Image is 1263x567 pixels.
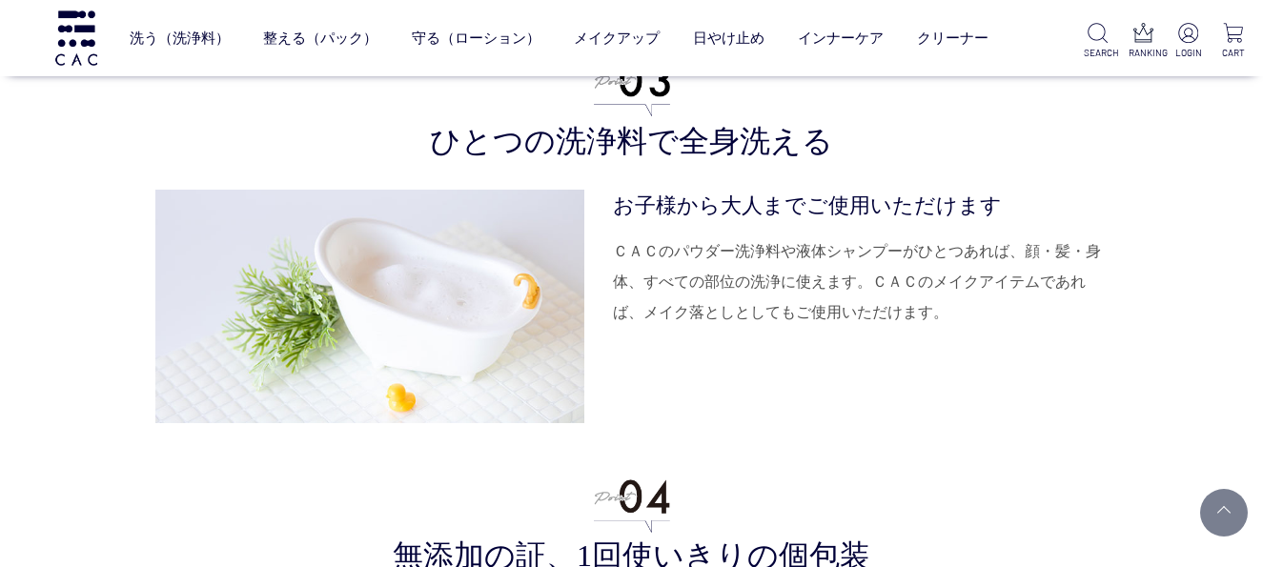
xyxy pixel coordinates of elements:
dt: お子様から大人までご使用いただけます [613,190,1109,221]
a: CART [1219,23,1248,60]
p: SEARCH [1084,46,1112,60]
h3: ひとつの洗浄料で全身洗える [155,64,1109,162]
a: LOGIN [1173,23,1202,60]
a: 守る（ローション） [412,13,540,63]
a: SEARCH [1084,23,1112,60]
dd: ＣＡＣのパウダー洗浄料や液体シャンプーがひとつあれば、顔・髪・身体、すべての部位の洗浄に使えます。ＣＡＣのメイクアイテムであれば、メイク落としとしてもご使用いただけます。 [613,236,1109,328]
a: 日やけ止め [693,13,764,63]
a: クリーナー [917,13,988,63]
img: 全身洗えるのでお風呂にも [155,190,584,423]
a: 整える（パック） [263,13,377,63]
a: RANKING [1129,23,1157,60]
p: RANKING [1129,46,1157,60]
a: インナーケア [798,13,884,63]
p: LOGIN [1173,46,1202,60]
img: logo [52,10,100,65]
a: 洗う（洗浄料） [130,13,230,63]
p: CART [1219,46,1248,60]
a: メイクアップ [574,13,660,63]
